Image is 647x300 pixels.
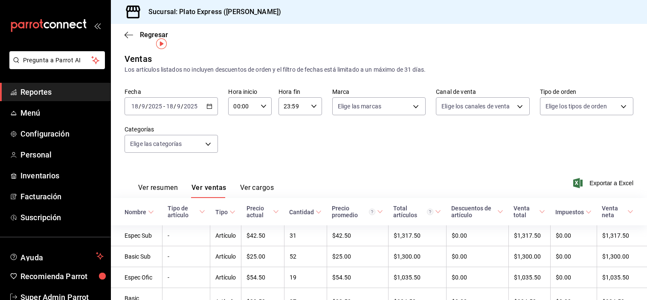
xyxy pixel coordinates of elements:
div: Precio promedio [332,205,375,218]
label: Categorías [125,126,218,132]
label: Canal de venta [436,89,529,95]
span: - [163,103,165,110]
div: Ventas [125,52,152,65]
span: Descuentos de artículo [451,205,503,218]
span: Ayuda [20,251,93,261]
label: Hora fin [279,89,322,95]
span: Nombre [125,209,154,216]
div: Tipo [215,209,228,216]
td: - [162,246,210,267]
td: Espec Sub [111,225,162,246]
input: -- [166,103,174,110]
td: $1,317.50 [388,225,446,246]
td: $25.00 [327,246,388,267]
label: Hora inicio [228,89,272,95]
div: Descuentos de artículo [451,205,496,218]
span: Impuestos [555,209,592,216]
td: $0.00 [550,225,597,246]
td: $1,035.50 [508,267,550,288]
td: Artículo [210,246,241,267]
td: $0.00 [446,225,508,246]
div: Impuestos [555,209,584,216]
input: ---- [183,103,198,110]
span: Recomienda Parrot [20,271,104,282]
div: Nombre [125,209,146,216]
button: Regresar [125,31,168,39]
td: $0.00 [550,267,597,288]
td: $25.00 [241,246,284,267]
span: Facturación [20,191,104,202]
td: Artículo [210,267,241,288]
span: Cantidad [289,209,322,216]
span: Configuración [20,128,104,140]
span: Suscripción [20,212,104,223]
td: $42.50 [327,225,388,246]
div: Los artículos listados no incluyen descuentos de orden y el filtro de fechas está limitado a un m... [125,65,633,74]
button: open_drawer_menu [94,22,101,29]
span: / [145,103,148,110]
td: $1,317.50 [597,225,647,246]
span: Elige los tipos de orden [545,102,607,111]
div: Total artículos [393,205,433,218]
input: -- [141,103,145,110]
td: $1,317.50 [508,225,550,246]
svg: Precio promedio = Total artículos / cantidad [369,209,375,215]
td: $42.50 [241,225,284,246]
svg: El total artículos considera cambios de precios en los artículos así como costos adicionales por ... [427,209,433,215]
span: Personal [20,149,104,160]
td: Artículo [210,225,241,246]
span: / [139,103,141,110]
span: Pregunta a Parrot AI [23,56,92,65]
a: Pregunta a Parrot AI [6,62,105,71]
span: Inventarios [20,170,104,181]
td: Basic Sub [111,246,162,267]
label: Fecha [125,89,218,95]
span: / [181,103,183,110]
td: $1,300.00 [508,246,550,267]
td: - [162,267,210,288]
span: Venta total [514,205,545,218]
img: Tooltip marker [156,38,167,49]
div: Venta total [514,205,537,218]
td: 19 [284,267,327,288]
td: $1,035.50 [388,267,446,288]
span: Elige las marcas [338,102,381,111]
td: Espec Ofic [111,267,162,288]
td: $0.00 [550,246,597,267]
td: 31 [284,225,327,246]
span: Total artículos [393,205,441,218]
span: Elige los canales de venta [441,102,510,111]
td: $1,300.00 [388,246,446,267]
button: Ver resumen [138,183,178,198]
button: Pregunta a Parrot AI [9,51,105,69]
div: Precio actual [247,205,272,218]
td: - [162,225,210,246]
input: -- [131,103,139,110]
span: Tipo de artículo [168,205,205,218]
input: ---- [148,103,162,110]
input: -- [177,103,181,110]
td: $0.00 [446,246,508,267]
button: Ver cargos [240,183,274,198]
span: Menú [20,107,104,119]
span: Precio actual [247,205,279,218]
td: $0.00 [446,267,508,288]
span: Venta neta [602,205,633,218]
h3: Sucursal: Plato Express ([PERSON_NAME]) [142,7,281,17]
span: Elige las categorías [130,140,182,148]
button: Ver ventas [191,183,226,198]
label: Tipo de orden [540,89,633,95]
td: $1,035.50 [597,267,647,288]
span: Precio promedio [332,205,383,218]
span: Tipo [215,209,235,216]
button: Exportar a Excel [575,178,633,188]
div: Tipo de artículo [168,205,197,218]
div: Venta neta [602,205,626,218]
span: / [174,103,176,110]
label: Marca [332,89,426,95]
span: Regresar [140,31,168,39]
td: $54.50 [327,267,388,288]
div: navigation tabs [138,183,274,198]
td: 52 [284,246,327,267]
